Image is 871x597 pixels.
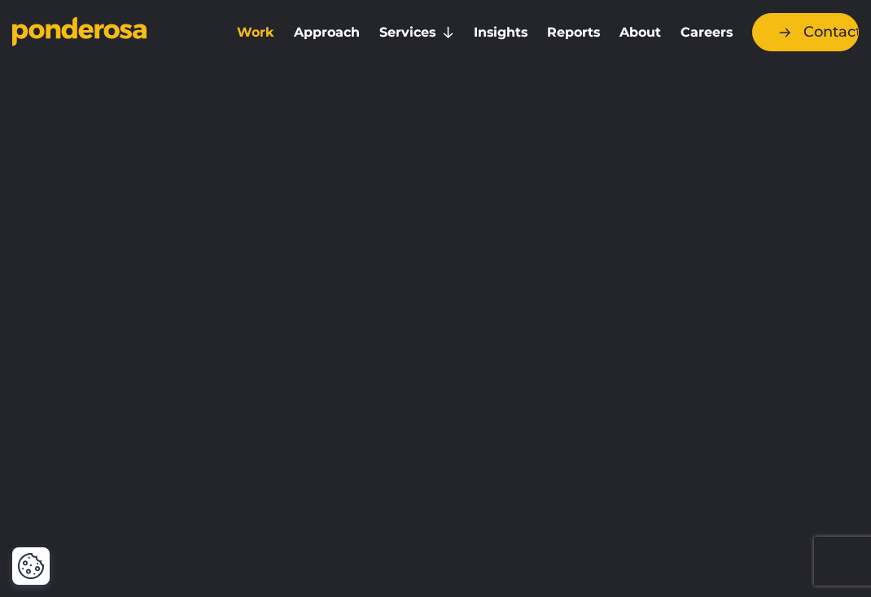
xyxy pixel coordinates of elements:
[287,15,366,50] a: Approach
[752,13,860,51] a: Contact
[613,15,667,50] a: About
[467,15,534,50] a: Insights
[17,552,45,580] img: Revisit consent button
[17,552,45,580] button: Cookie Settings
[373,15,461,50] a: Services
[674,15,739,50] a: Careers
[541,15,606,50] a: Reports
[230,15,281,50] a: Work
[12,16,206,49] a: Go to homepage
